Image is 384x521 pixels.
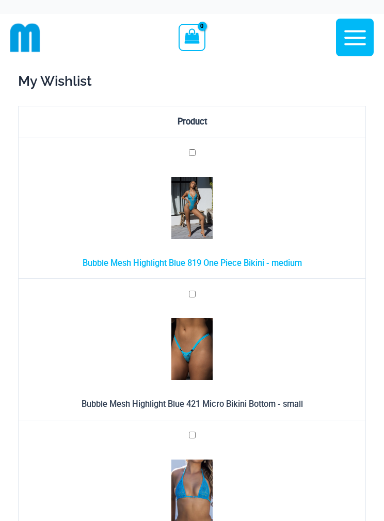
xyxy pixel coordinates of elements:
[171,318,213,380] img: Bubble Mesh Highlight Blue 421 Micro 01
[27,115,357,129] span: Product
[10,23,40,53] img: cropped mm emblem
[171,177,213,239] img: Bubble Mesh Highlight Blue 819 One Piece 01
[83,258,302,268] a: Bubble Mesh Highlight Blue 819 One Piece Bikini - medium
[179,24,205,51] a: View Shopping Cart, empty
[18,72,366,90] h2: My Wishlist
[19,389,366,420] td: Bubble Mesh Highlight Blue 421 Micro Bikini Bottom - small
